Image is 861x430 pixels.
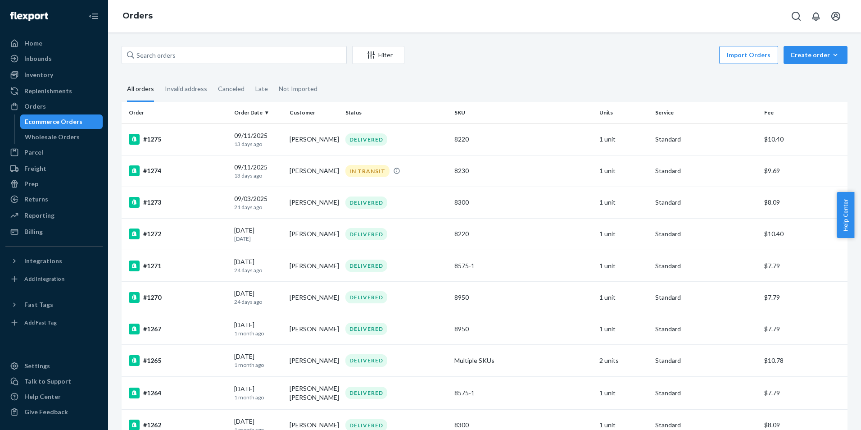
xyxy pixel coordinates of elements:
p: Standard [655,166,757,175]
th: Status [342,102,451,124]
button: Open account menu [827,7,845,25]
div: 8220 [454,135,592,144]
a: Help Center [5,389,103,404]
p: Standard [655,261,757,270]
div: IN TRANSIT [345,165,390,177]
a: Orders [5,99,103,114]
div: 09/11/2025 [234,163,283,179]
img: Flexport logo [10,12,48,21]
div: 8575-1 [454,261,592,270]
button: Give Feedback [5,405,103,419]
div: Add Integration [24,275,64,283]
p: 1 month ago [234,329,283,337]
p: 13 days ago [234,172,283,179]
td: $7.79 [761,282,847,313]
a: Inventory [5,68,103,82]
td: [PERSON_NAME] [286,250,342,282]
div: Prep [24,179,38,188]
p: 21 days ago [234,203,283,211]
td: [PERSON_NAME] [286,187,342,218]
a: Wholesale Orders [20,130,103,144]
button: Talk to Support [5,374,103,389]
a: Home [5,36,103,50]
div: 8950 [454,325,592,334]
td: 1 unit [596,187,652,218]
div: Freight [24,164,46,173]
td: $7.79 [761,376,847,409]
div: 8230 [454,166,592,175]
td: 1 unit [596,282,652,313]
div: #1270 [129,292,227,303]
td: [PERSON_NAME] [286,282,342,313]
p: Standard [655,229,757,238]
input: Search orders [122,46,347,64]
td: 1 unit [596,376,652,409]
td: $8.09 [761,187,847,218]
div: #1274 [129,165,227,176]
div: DELIVERED [345,133,387,146]
div: 8950 [454,293,592,302]
div: 09/11/2025 [234,131,283,148]
p: Standard [655,198,757,207]
a: Returns [5,192,103,206]
a: Freight [5,161,103,176]
div: Not Imported [279,77,317,101]
p: Standard [655,293,757,302]
a: Ecommerce Orders [20,114,103,129]
p: 24 days ago [234,298,283,306]
th: SKU [451,102,596,124]
p: 24 days ago [234,266,283,274]
td: [PERSON_NAME] [PERSON_NAME] [286,376,342,409]
div: DELIVERED [345,323,387,335]
div: #1271 [129,261,227,271]
button: Open Search Box [787,7,805,25]
th: Order Date [231,102,286,124]
div: Reporting [24,211,54,220]
a: Settings [5,359,103,373]
a: Add Fast Tag [5,316,103,330]
button: Open notifications [807,7,825,25]
div: #1265 [129,355,227,366]
button: Help Center [837,192,854,238]
div: Create order [790,50,841,59]
p: 1 month ago [234,361,283,369]
div: All orders [127,77,154,102]
div: Help Center [24,392,61,401]
div: [DATE] [234,289,283,306]
div: 09/03/2025 [234,194,283,211]
button: Import Orders [719,46,778,64]
button: Integrations [5,254,103,268]
div: DELIVERED [345,354,387,366]
td: [PERSON_NAME] [286,345,342,376]
div: Returns [24,195,48,204]
a: Prep [5,177,103,191]
td: [PERSON_NAME] [286,313,342,345]
td: 1 unit [596,313,652,345]
p: Standard [655,135,757,144]
td: $7.79 [761,250,847,282]
div: Talk to Support [24,377,71,386]
p: Standard [655,421,757,430]
div: Customer [290,109,338,116]
p: Standard [655,356,757,365]
a: Billing [5,224,103,239]
div: [DATE] [234,320,283,337]
div: Filter [353,50,404,59]
ol: breadcrumbs [115,3,160,29]
div: DELIVERED [345,387,387,399]
div: Canceled [218,77,245,101]
div: Integrations [24,256,62,265]
td: 1 unit [596,124,652,155]
p: Standard [655,389,757,398]
div: Inbounds [24,54,52,63]
div: Wholesale Orders [25,133,80,142]
div: Give Feedback [24,407,68,416]
div: Replenishments [24,87,72,96]
p: 13 days ago [234,140,283,148]
td: 1 unit [596,250,652,282]
button: Fast Tags [5,297,103,312]
div: 8220 [454,229,592,238]
div: Inventory [24,70,53,79]
th: Order [122,102,231,124]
